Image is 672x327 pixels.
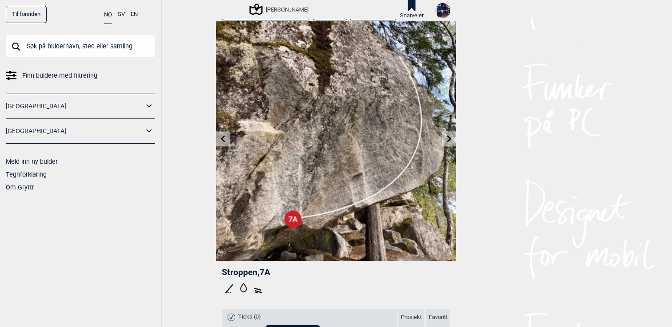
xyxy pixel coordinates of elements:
[216,21,456,261] img: Stroppen 240513
[251,4,308,15] div: [PERSON_NAME]
[435,3,450,18] img: DSCF8875
[131,6,138,23] button: EN
[6,6,47,23] a: Til forsiden
[6,171,47,178] a: Tegnforklaring
[22,69,97,82] span: Finn buldere med filtrering
[104,6,112,24] button: NO
[6,69,155,82] a: Finn buldere med filtrering
[222,267,270,277] span: Stroppen , 7A
[118,6,125,23] button: SV
[238,313,261,321] span: Ticks (0)
[6,125,144,138] a: [GEOGRAPHIC_DATA]
[6,100,144,113] a: [GEOGRAPHIC_DATA]
[6,158,58,165] a: Meld inn ny bulder
[6,184,34,191] a: Om Gryttr
[6,35,155,58] input: Søk på buldernavn, sted eller samling
[429,314,448,321] span: Favoritt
